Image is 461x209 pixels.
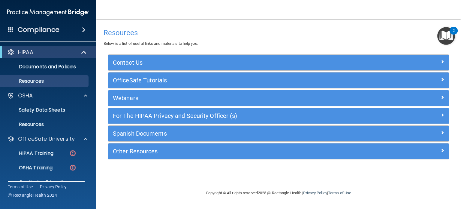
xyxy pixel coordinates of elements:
p: OfficeSafe University [18,135,75,143]
a: OfficeSafe University [7,135,87,143]
div: Copyright © All rights reserved 2025 @ Rectangle Health | | [169,183,388,203]
span: Below is a list of useful links and materials to help you. [104,41,198,46]
p: HIPAA [18,49,33,56]
h4: Compliance [18,26,59,34]
a: OSHA [7,92,87,99]
a: Other Resources [113,146,444,156]
img: PMB logo [7,6,89,18]
img: danger-circle.6113f641.png [69,164,77,171]
a: For The HIPAA Privacy and Security Officer (s) [113,111,444,121]
h4: Resources [104,29,453,37]
p: Safety Data Sheets [4,107,86,113]
a: HIPAA [7,49,87,56]
a: Terms of Use [328,191,351,195]
p: Resources [4,78,86,84]
a: Privacy Policy [40,184,67,190]
p: Resources [4,121,86,128]
h5: For The HIPAA Privacy and Security Officer (s) [113,112,359,119]
p: Documents and Policies [4,64,86,70]
a: Privacy Policy [303,191,327,195]
a: OfficeSafe Tutorials [113,75,444,85]
p: HIPAA Training [4,150,53,156]
a: Webinars [113,93,444,103]
button: Open Resource Center, 2 new notifications [437,27,455,45]
iframe: Drift Widget Chat Controller [357,167,454,190]
a: Contact Us [113,58,444,67]
h5: OfficeSafe Tutorials [113,77,359,84]
p: Continuing Education [4,179,86,185]
a: Spanish Documents [113,129,444,138]
h5: Webinars [113,95,359,101]
h5: Contact Us [113,59,359,66]
div: 2 [453,31,455,38]
h5: Other Resources [113,148,359,155]
span: Ⓒ Rectangle Health 2024 [8,192,57,198]
p: OSHA Training [4,165,53,171]
img: danger-circle.6113f641.png [69,149,77,157]
h5: Spanish Documents [113,130,359,137]
p: OSHA [18,92,33,99]
a: Terms of Use [8,184,33,190]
